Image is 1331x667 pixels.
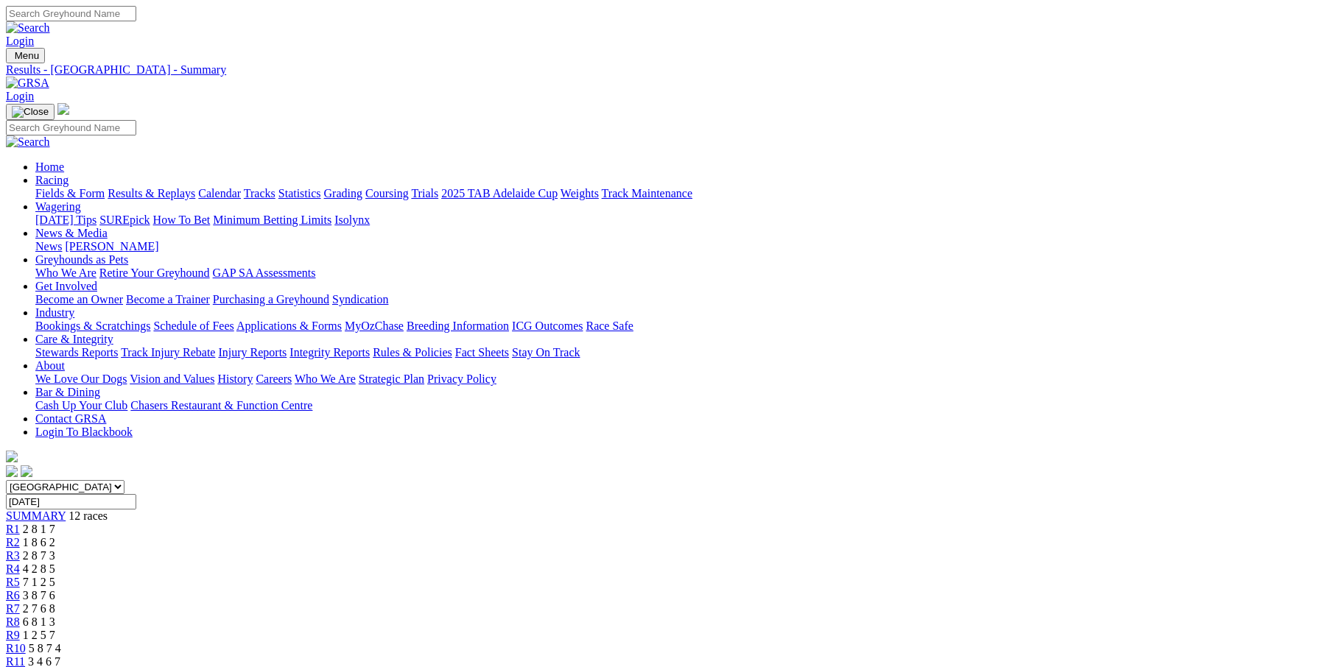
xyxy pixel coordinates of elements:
[602,187,692,200] a: Track Maintenance
[35,240,1325,253] div: News & Media
[99,267,210,279] a: Retire Your Greyhound
[121,346,215,359] a: Track Injury Rebate
[6,35,34,47] a: Login
[6,576,20,588] a: R5
[6,6,136,21] input: Search
[23,589,55,601] span: 3 8 7 6
[6,104,55,120] button: Toggle navigation
[23,562,55,575] span: 4 2 8 5
[6,629,20,641] a: R9
[6,509,66,522] a: SUMMARY
[218,346,287,359] a: Injury Reports
[345,320,404,332] a: MyOzChase
[23,576,55,588] span: 7 1 2 5
[35,213,96,226] a: [DATE] Tips
[6,135,50,149] img: Search
[35,267,96,279] a: Who We Are
[6,536,20,548] span: R2
[198,187,241,200] a: Calendar
[35,213,1325,227] div: Wagering
[455,346,509,359] a: Fact Sheets
[69,509,108,522] span: 12 races
[6,120,136,135] input: Search
[35,386,100,398] a: Bar & Dining
[586,320,633,332] a: Race Safe
[35,359,65,372] a: About
[35,187,105,200] a: Fields & Form
[6,21,50,35] img: Search
[6,589,20,601] a: R6
[236,320,342,332] a: Applications & Forms
[35,267,1325,280] div: Greyhounds as Pets
[407,320,509,332] a: Breeding Information
[35,240,62,253] a: News
[213,293,329,306] a: Purchasing a Greyhound
[334,213,370,226] a: Isolynx
[213,213,331,226] a: Minimum Betting Limits
[35,346,1325,359] div: Care & Integrity
[332,293,388,306] a: Syndication
[512,320,583,332] a: ICG Outcomes
[35,306,74,319] a: Industry
[35,200,81,213] a: Wagering
[6,63,1325,77] a: Results - [GEOGRAPHIC_DATA] - Summary
[35,280,97,292] a: Get Involved
[213,267,316,279] a: GAP SA Assessments
[6,642,26,654] span: R10
[6,77,49,90] img: GRSA
[35,320,150,332] a: Bookings & Scratchings
[35,320,1325,333] div: Industry
[441,187,558,200] a: 2025 TAB Adelaide Cup
[6,615,20,628] a: R8
[35,346,118,359] a: Stewards Reports
[6,602,20,615] a: R7
[35,293,123,306] a: Become an Owner
[411,187,438,200] a: Trials
[6,549,20,562] span: R3
[35,399,127,412] a: Cash Up Your Club
[217,373,253,385] a: History
[99,213,150,226] a: SUREpick
[23,602,55,615] span: 2 7 6 8
[23,615,55,628] span: 6 8 1 3
[35,293,1325,306] div: Get Involved
[12,106,49,118] img: Close
[256,373,292,385] a: Careers
[29,642,61,654] span: 5 8 7 4
[35,412,106,425] a: Contact GRSA
[359,373,424,385] a: Strategic Plan
[35,227,108,239] a: News & Media
[35,373,1325,386] div: About
[6,90,34,102] a: Login
[153,320,233,332] a: Schedule of Fees
[130,399,312,412] a: Chasers Restaurant & Function Centre
[35,187,1325,200] div: Racing
[21,465,32,477] img: twitter.svg
[35,426,133,438] a: Login To Blackbook
[23,536,55,548] span: 1 8 6 2
[35,160,64,173] a: Home
[6,523,20,535] a: R1
[512,346,580,359] a: Stay On Track
[35,174,69,186] a: Racing
[6,465,18,477] img: facebook.svg
[15,50,39,61] span: Menu
[561,187,599,200] a: Weights
[6,494,136,509] input: Select date
[23,523,55,535] span: 2 8 1 7
[427,373,496,385] a: Privacy Policy
[6,562,20,575] a: R4
[126,293,210,306] a: Become a Trainer
[35,399,1325,412] div: Bar & Dining
[278,187,321,200] a: Statistics
[365,187,409,200] a: Coursing
[130,373,214,385] a: Vision and Values
[57,103,69,115] img: logo-grsa-white.png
